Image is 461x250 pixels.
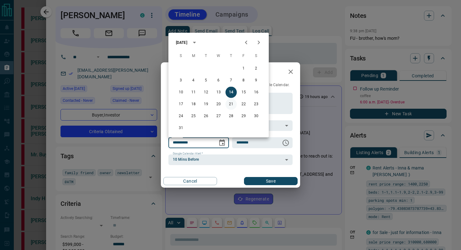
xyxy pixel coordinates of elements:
div: [DATE] [176,40,187,45]
button: 16 [251,87,262,98]
button: 3 [175,75,187,86]
span: Wednesday [213,50,224,62]
button: 28 [225,111,237,122]
button: 11 [188,87,199,98]
span: Thursday [225,50,237,62]
button: 2 [251,63,262,74]
button: 19 [200,99,212,110]
button: Save [244,177,298,185]
button: 8 [238,75,249,86]
button: Cancel [163,177,217,185]
button: 17 [175,99,187,110]
button: 25 [188,111,199,122]
span: Tuesday [200,50,212,62]
button: 29 [238,111,249,122]
button: 24 [175,111,187,122]
button: 31 [175,122,187,134]
button: 13 [213,87,224,98]
button: 18 [188,99,199,110]
button: 15 [238,87,249,98]
button: 9 [251,75,262,86]
button: 30 [251,111,262,122]
button: 26 [200,111,212,122]
button: 1 [238,63,249,74]
h2: Edit Task [161,62,201,82]
button: 23 [251,99,262,110]
span: Sunday [175,50,187,62]
button: Next month [252,36,265,49]
button: 5 [200,75,212,86]
button: Choose time, selected time is 6:00 AM [279,137,292,149]
button: Choose date, selected date is Aug 14, 2025 [216,137,228,149]
button: 22 [238,99,249,110]
button: 10 [175,87,187,98]
div: 10 Mins Before [168,154,293,165]
button: 14 [225,87,237,98]
button: 7 [225,75,237,86]
button: 4 [188,75,199,86]
label: Google Calendar Alert [173,152,203,156]
button: 20 [213,99,224,110]
span: Saturday [251,50,262,62]
span: Monday [188,50,199,62]
button: 12 [200,87,212,98]
button: 6 [213,75,224,86]
span: Friday [238,50,249,62]
button: 21 [225,99,237,110]
button: 27 [213,111,224,122]
button: Previous month [240,36,252,49]
button: calendar view is open, switch to year view [189,37,200,48]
